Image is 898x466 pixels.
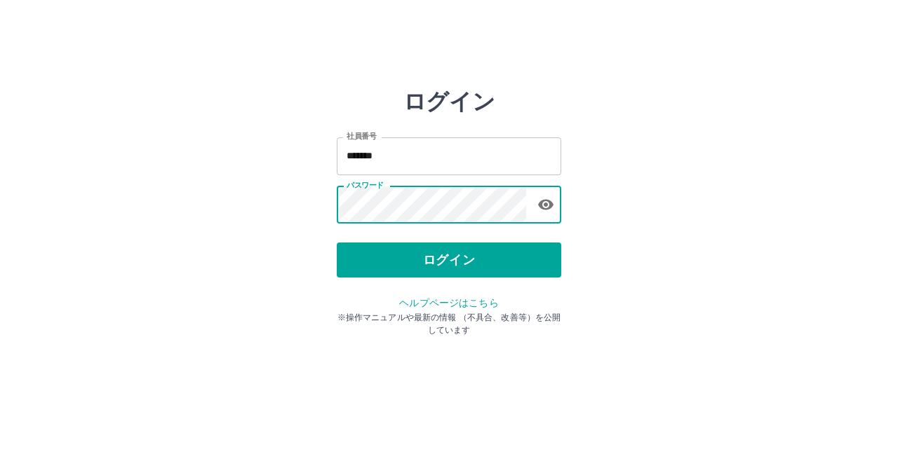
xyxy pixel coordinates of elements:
[337,311,561,336] p: ※操作マニュアルや最新の情報 （不具合、改善等）を公開しています
[347,131,376,142] label: 社員番号
[337,242,561,277] button: ログイン
[347,180,384,191] label: パスワード
[403,88,495,115] h2: ログイン
[399,297,498,308] a: ヘルプページはこちら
